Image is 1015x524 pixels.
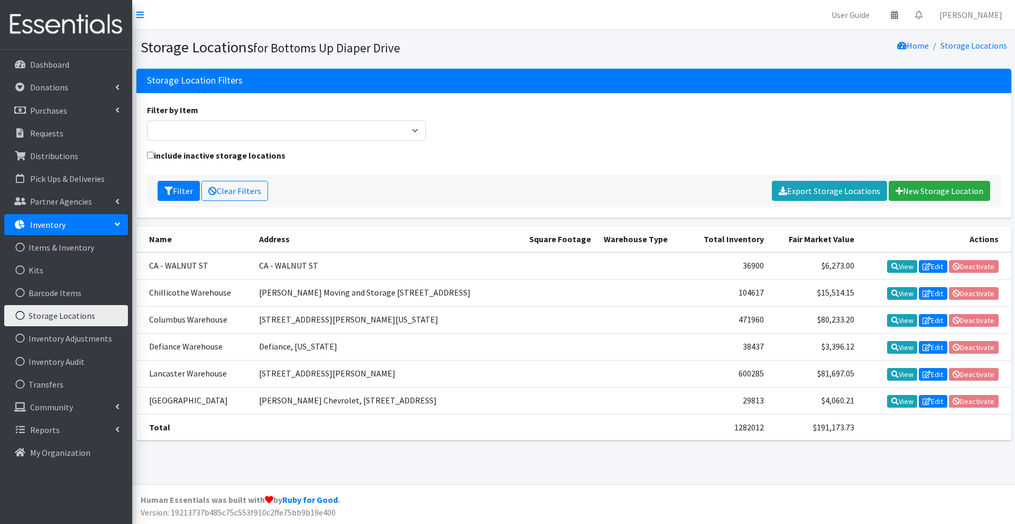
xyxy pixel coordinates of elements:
td: 471960 [686,306,770,333]
a: Ruby for Good [282,494,338,505]
a: View [887,260,917,273]
p: Donations [30,82,68,93]
td: 36900 [686,252,770,280]
th: Address [253,226,512,252]
label: Filter by Item [147,104,198,116]
p: Dashboard [30,59,69,70]
a: Export Storage Locations [772,181,887,201]
a: Kits [4,260,128,281]
label: include inactive storage locations [147,149,285,162]
h3: Storage Location Filters [147,75,243,86]
td: Defiance Warehouse [136,333,253,360]
a: View [887,341,917,354]
td: $3,396.12 [770,333,861,360]
strong: Human Essentials was built with by . [141,494,340,505]
a: Donations [4,77,128,98]
a: Inventory [4,214,128,235]
p: Pick Ups & Deliveries [30,173,105,184]
p: Requests [30,128,63,139]
td: $80,233.20 [770,306,861,333]
td: 104617 [686,279,770,306]
a: Transfers [4,374,128,395]
a: View [887,314,917,327]
th: Square Footage [512,226,598,252]
a: View [887,287,917,300]
a: Purchases [4,100,128,121]
td: [PERSON_NAME] Moving and Storage [STREET_ADDRESS] [253,279,512,306]
td: Lancaster Warehouse [136,361,253,388]
a: Home [897,40,929,51]
strong: Total [149,422,170,433]
th: Name [136,226,253,252]
button: Filter [158,181,200,201]
th: Total Inventory [686,226,770,252]
a: My Organization [4,442,128,463]
td: $4,060.21 [770,388,861,415]
h1: Storage Locations [141,38,570,57]
p: Community [30,402,73,412]
td: Defiance, [US_STATE] [253,333,512,360]
td: $6,273.00 [770,252,861,280]
a: New Storage Location [889,181,990,201]
p: My Organization [30,447,90,458]
p: Partner Agencies [30,196,92,207]
a: Barcode Items [4,282,128,304]
td: Chillicothe Warehouse [136,279,253,306]
span: Version: 19213737b485c75c553f910c2ffe75bb9b19e400 [141,507,336,518]
p: Distributions [30,151,78,161]
td: CA - WALNUT ST [136,252,253,280]
a: Pick Ups & Deliveries [4,168,128,189]
td: $191,173.73 [770,415,861,440]
a: Requests [4,123,128,144]
small: for Bottoms Up Diaper Drive [253,40,400,56]
a: Dashboard [4,54,128,75]
a: Inventory Adjustments [4,328,128,349]
td: [GEOGRAPHIC_DATA] [136,388,253,415]
a: Edit [919,368,947,381]
a: User Guide [823,4,878,25]
img: HumanEssentials [4,7,128,42]
td: $15,514.15 [770,279,861,306]
a: Items & Inventory [4,237,128,258]
td: 29813 [686,388,770,415]
a: View [887,395,917,408]
p: Reports [30,425,60,435]
td: [STREET_ADDRESS][PERSON_NAME] [253,361,512,388]
a: Storage Locations [4,305,128,326]
a: Partner Agencies [4,191,128,212]
a: Distributions [4,145,128,167]
a: Edit [919,395,947,408]
a: Reports [4,419,128,440]
th: Actions [861,226,1011,252]
a: [PERSON_NAME] [931,4,1011,25]
a: Edit [919,260,947,273]
p: Inventory [30,219,66,230]
th: Fair Market Value [770,226,861,252]
td: [PERSON_NAME] Chevrolet, [STREET_ADDRESS] [253,388,512,415]
td: 38437 [686,333,770,360]
td: 1282012 [686,415,770,440]
td: Columbus Warehouse [136,306,253,333]
a: Inventory Audit [4,351,128,372]
th: Warehouse Type [597,226,686,252]
a: Edit [919,341,947,354]
a: Edit [919,287,947,300]
a: Community [4,397,128,418]
a: Clear Filters [201,181,268,201]
td: 600285 [686,361,770,388]
a: Storage Locations [940,40,1007,51]
td: [STREET_ADDRESS][PERSON_NAME][US_STATE] [253,306,512,333]
a: View [887,368,917,381]
p: Purchases [30,105,67,116]
td: $81,697.05 [770,361,861,388]
a: Edit [919,314,947,327]
input: include inactive storage locations [147,152,154,159]
td: CA - WALNUT ST [253,252,512,280]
